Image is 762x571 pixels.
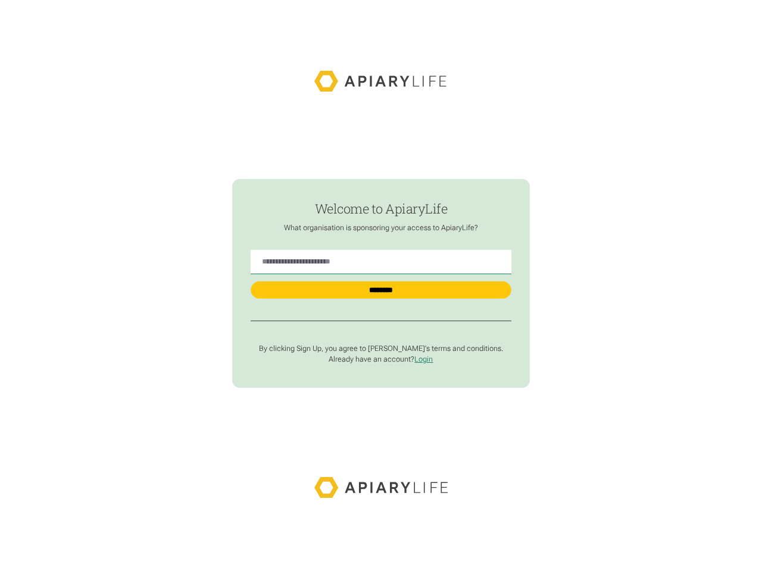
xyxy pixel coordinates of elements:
[232,179,530,388] form: find-employer
[251,354,511,364] p: Already have an account?
[251,344,511,353] p: By clicking Sign Up, you agree to [PERSON_NAME]’s terms and conditions.
[251,223,511,233] p: What organisation is sponsoring your access to ApiaryLife?
[414,354,433,363] a: Login
[251,202,511,216] h1: Welcome to ApiaryLife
